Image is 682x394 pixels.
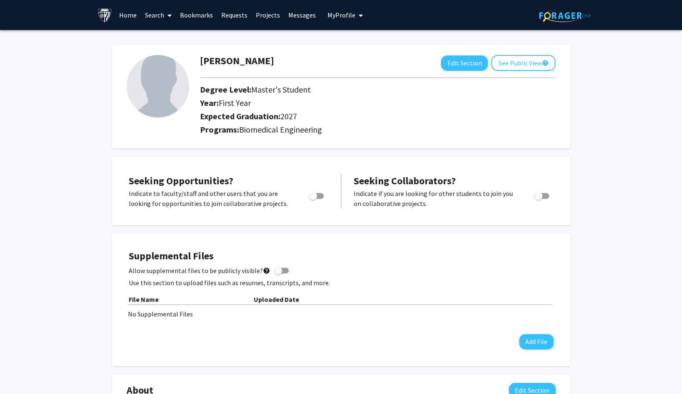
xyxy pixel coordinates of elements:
span: Biomedical Engineering [239,124,322,135]
b: Uploaded Date [254,295,299,304]
b: File Name [129,295,159,304]
span: Seeking Collaborators? [354,174,456,187]
mat-icon: help [542,58,548,68]
span: Seeking Opportunities? [129,174,233,187]
a: Projects [252,0,284,30]
h4: Supplemental Files [129,250,554,262]
a: Search [141,0,176,30]
p: Indicate if you are looking for other students to join you on collaborative projects. [354,188,518,208]
p: Use this section to upload files such as resumes, transcripts, and more. [129,278,554,288]
a: Requests [217,0,252,30]
button: See Public View [491,55,555,71]
img: ForagerOne Logo [539,9,591,22]
iframe: Chat [6,356,35,388]
h2: Degree Level: [200,85,484,95]
h2: Programs: [200,125,555,135]
span: Master's Student [251,84,311,95]
h2: Expected Graduation: [200,111,484,121]
button: Edit Section [441,55,488,71]
h2: Year: [200,98,484,108]
span: First Year [219,98,251,108]
a: Messages [284,0,320,30]
mat-icon: help [263,266,270,276]
button: Add File [519,334,554,349]
span: 2027 [280,111,297,121]
div: Toggle [531,188,554,201]
span: My Profile [327,11,355,19]
a: Bookmarks [176,0,217,30]
div: No Supplemental Files [128,309,555,319]
img: Profile Picture [127,55,189,118]
span: Allow supplemental files to be publicly visible? [129,266,270,276]
a: Home [115,0,141,30]
div: Toggle [305,188,328,201]
p: Indicate to faculty/staff and other users that you are looking for opportunities to join collabor... [129,188,293,208]
h1: [PERSON_NAME] [200,55,274,67]
img: Johns Hopkins University Logo [97,8,112,23]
